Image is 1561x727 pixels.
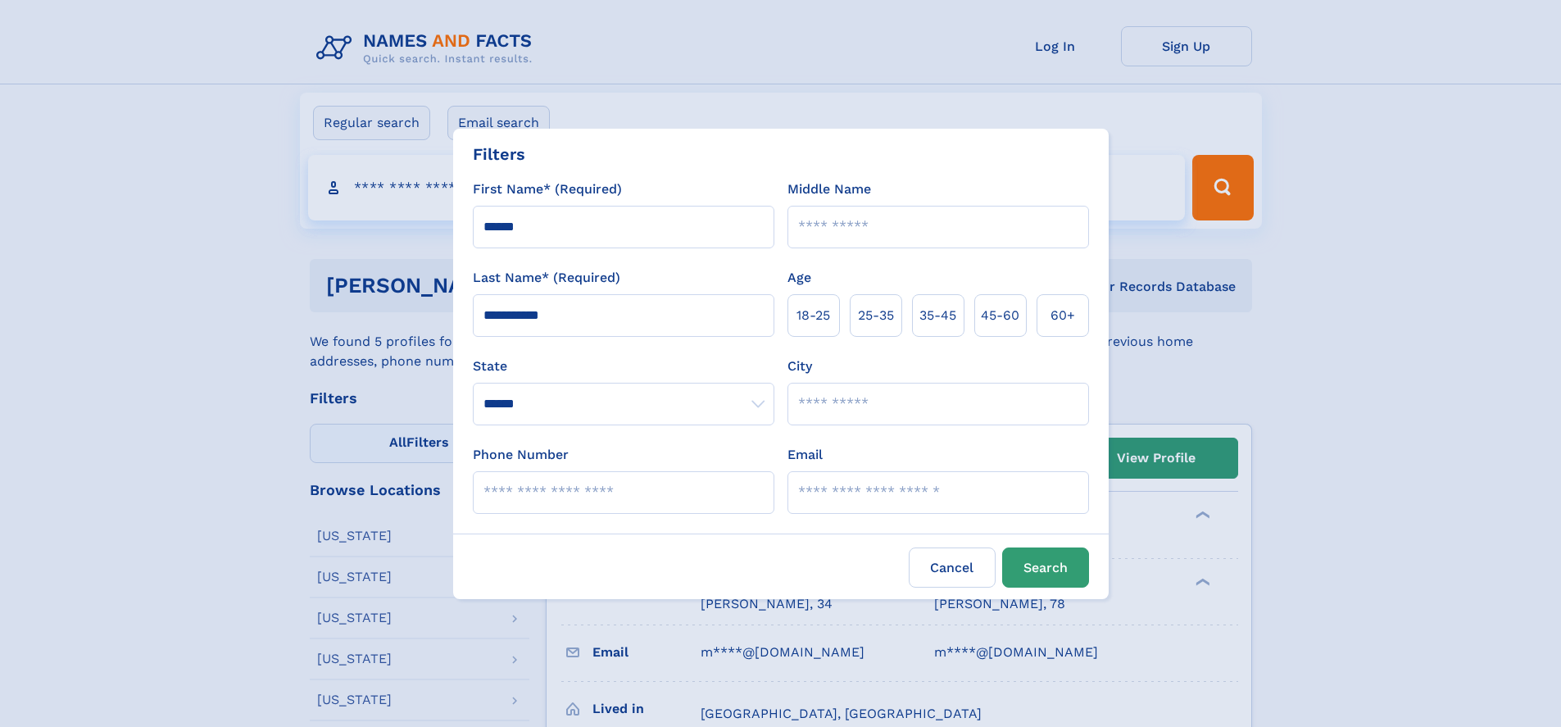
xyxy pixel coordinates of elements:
[858,306,894,325] span: 25‑35
[787,268,811,288] label: Age
[473,142,525,166] div: Filters
[473,357,774,376] label: State
[1050,306,1075,325] span: 60+
[787,357,812,376] label: City
[473,445,569,465] label: Phone Number
[473,268,620,288] label: Last Name* (Required)
[909,548,996,588] label: Cancel
[919,306,956,325] span: 35‑45
[787,445,823,465] label: Email
[787,179,871,199] label: Middle Name
[1002,548,1089,588] button: Search
[796,306,830,325] span: 18‑25
[981,306,1019,325] span: 45‑60
[473,179,622,199] label: First Name* (Required)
